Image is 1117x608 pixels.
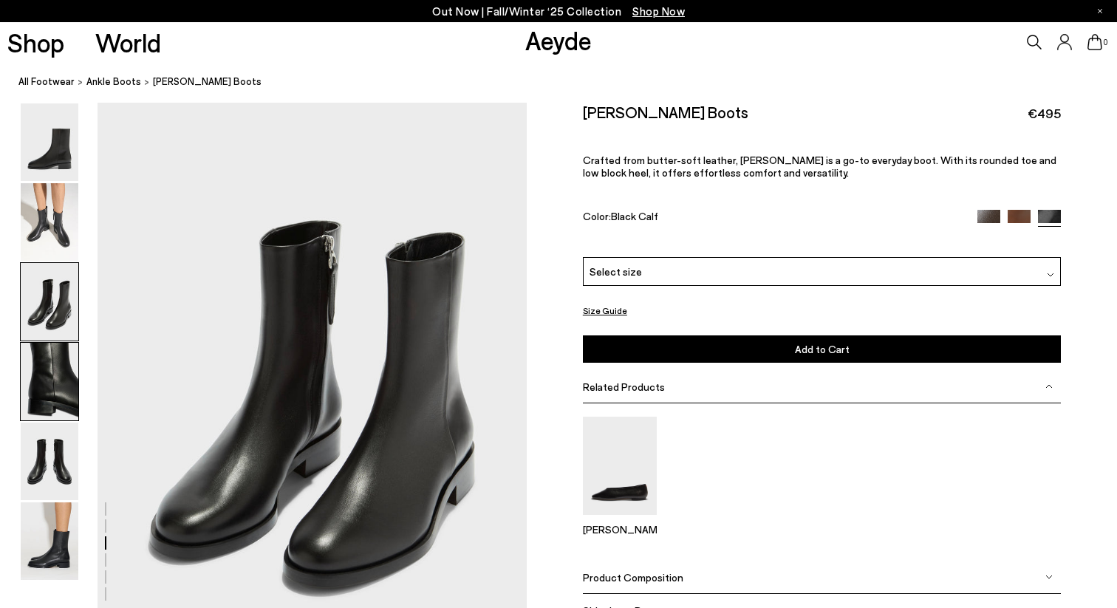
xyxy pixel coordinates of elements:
a: Aeyde [525,24,592,55]
h2: [PERSON_NAME] Boots [583,103,748,121]
span: Crafted from butter-soft leather, [PERSON_NAME] is a go-to everyday boot. With its rounded toe an... [583,154,1056,179]
img: svg%3E [1045,573,1053,581]
span: Product Composition [583,571,683,584]
a: All Footwear [18,74,75,89]
span: Black Calf [611,209,658,222]
img: Vincent Ankle Boots - Image 1 [21,103,78,181]
img: Vincent Ankle Boots - Image 5 [21,423,78,500]
img: Vincent Ankle Boots - Image 4 [21,343,78,420]
span: €495 [1028,104,1061,123]
span: 0 [1102,38,1110,47]
img: Kirsten Ballet Flats [583,417,657,515]
button: Size Guide [583,301,627,320]
a: ankle boots [86,74,141,89]
p: Out Now | Fall/Winter ‘25 Collection [432,2,685,21]
span: Add to Cart [795,343,850,355]
img: Vincent Ankle Boots - Image 3 [21,263,78,341]
span: [PERSON_NAME] Boots [153,74,262,89]
a: World [95,30,161,55]
span: ankle boots [86,75,141,87]
span: Navigate to /collections/new-in [632,4,685,18]
a: Kirsten Ballet Flats [PERSON_NAME] [583,505,657,536]
a: 0 [1087,34,1102,50]
button: Add to Cart [583,335,1062,363]
div: Color: [583,209,962,226]
img: Vincent Ankle Boots - Image 2 [21,183,78,261]
p: [PERSON_NAME] [583,523,657,536]
img: svg%3E [1047,270,1054,278]
img: Vincent Ankle Boots - Image 6 [21,502,78,580]
nav: breadcrumb [18,62,1117,103]
span: Select size [590,264,642,279]
img: svg%3E [1045,383,1053,390]
a: Shop [7,30,64,55]
span: Related Products [583,380,665,393]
